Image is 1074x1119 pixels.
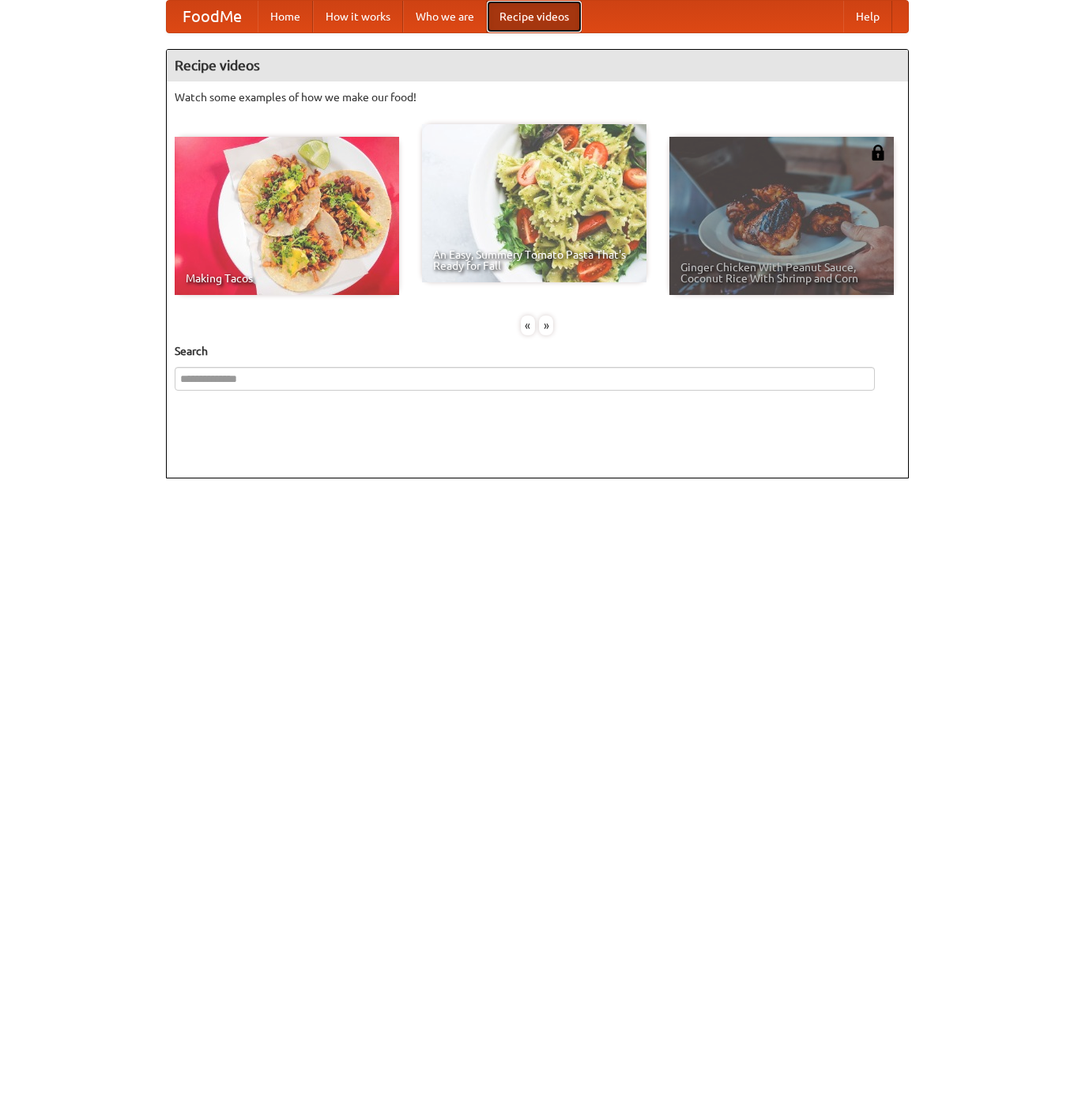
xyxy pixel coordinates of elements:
a: Making Tacos [175,137,399,295]
span: Making Tacos [186,273,388,284]
a: Home [258,1,313,32]
a: How it works [313,1,403,32]
a: Recipe videos [487,1,582,32]
p: Watch some examples of how we make our food! [175,89,900,105]
a: An Easy, Summery Tomato Pasta That's Ready for Fall [422,124,646,282]
a: FoodMe [167,1,258,32]
a: Who we are [403,1,487,32]
h5: Search [175,343,900,359]
div: « [521,316,535,335]
img: 483408.png [870,145,886,161]
div: » [539,316,553,335]
span: An Easy, Summery Tomato Pasta That's Ready for Fall [433,249,635,271]
a: Help [843,1,892,32]
h4: Recipe videos [167,50,908,81]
